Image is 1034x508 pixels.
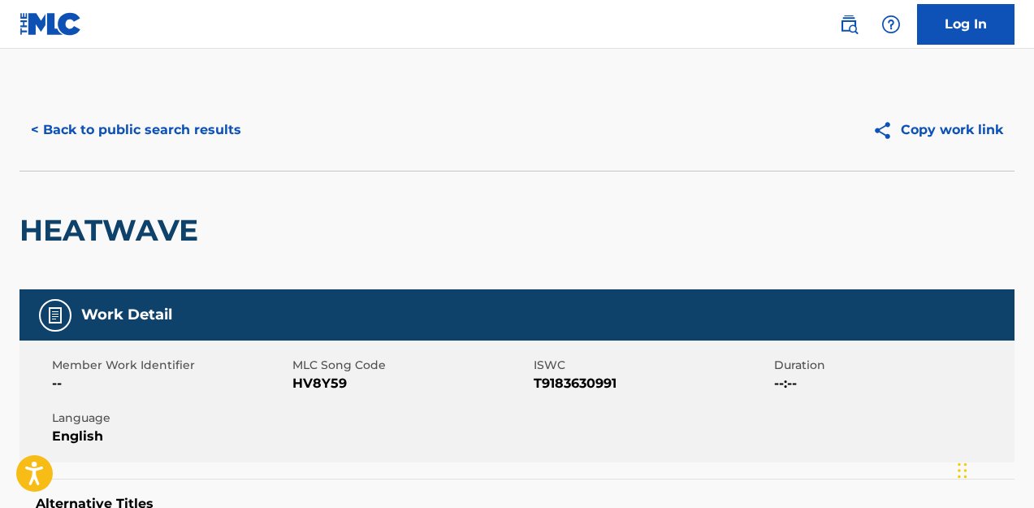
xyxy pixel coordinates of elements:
[774,374,1010,393] span: --:--
[52,427,288,446] span: English
[19,12,82,36] img: MLC Logo
[292,374,529,393] span: HV8Y59
[958,446,967,495] div: Drag
[52,357,288,374] span: Member Work Identifier
[45,306,65,325] img: Work Detail
[534,357,770,374] span: ISWC
[19,212,206,249] h2: HEATWAVE
[52,410,288,427] span: Language
[19,110,253,150] button: < Back to public search results
[534,374,770,393] span: T9183630991
[881,15,901,34] img: help
[833,8,865,41] a: Public Search
[875,8,907,41] div: Help
[953,430,1034,508] iframe: Chat Widget
[774,357,1010,374] span: Duration
[81,306,172,324] h5: Work Detail
[861,110,1015,150] button: Copy work link
[52,374,288,393] span: --
[917,4,1015,45] a: Log In
[839,15,859,34] img: search
[292,357,529,374] span: MLC Song Code
[872,120,901,141] img: Copy work link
